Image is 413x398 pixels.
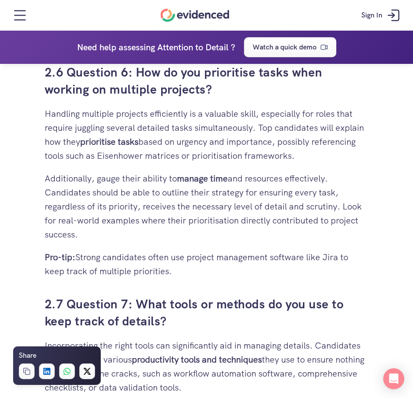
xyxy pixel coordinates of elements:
h3: 2.7 Question 7: What tools or methods do you use to keep track of details? [45,296,369,330]
p: Watch a quick demo [253,42,317,53]
h6: Share [19,350,36,361]
strong: Pro-tip: [45,251,75,263]
p: Incorporating the right tools can significantly aid in managing details. Candidates should discus... [45,339,369,395]
p: Handling multiple projects efficiently is a valuable skill, especially for roles that require jug... [45,107,369,163]
h3: 2.6 Question 6: How do you prioritise tasks when working on multiple projects? [45,64,369,98]
strong: manage time [177,173,228,184]
strong: prioritise tasks [80,136,138,147]
h4: Attention to Detail [157,40,229,54]
p: Sign In [361,10,382,21]
a: Home [161,9,229,22]
p: Need help assessing [77,40,155,54]
p: Strong candidates often use project management software like Jira to keep track of multiple prior... [45,250,369,278]
p: Additionally, gauge their ability to and resources effectively. Candidates should be able to outl... [45,171,369,241]
div: Open Intercom Messenger [383,368,404,389]
h4: ? [231,40,235,54]
a: Sign In [355,2,409,28]
a: Watch a quick demo [244,37,336,57]
strong: productivity tools and techniques [132,354,262,365]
